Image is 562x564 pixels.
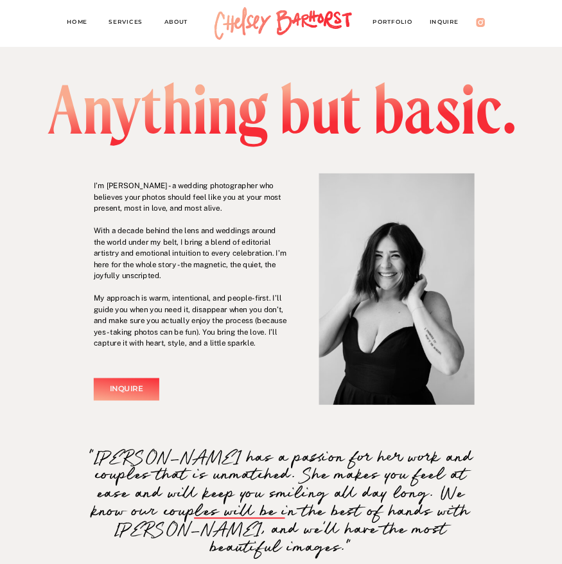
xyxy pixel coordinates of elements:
[430,17,468,30] a: Inquire
[164,17,197,30] a: About
[109,17,151,30] a: Services
[67,17,95,30] a: Home
[94,181,288,349] p: I’m [PERSON_NAME] - a wedding photographer who believes your photos should feel like you at your ...
[99,382,154,396] div: Inquire
[373,17,421,30] a: PORTFOLIO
